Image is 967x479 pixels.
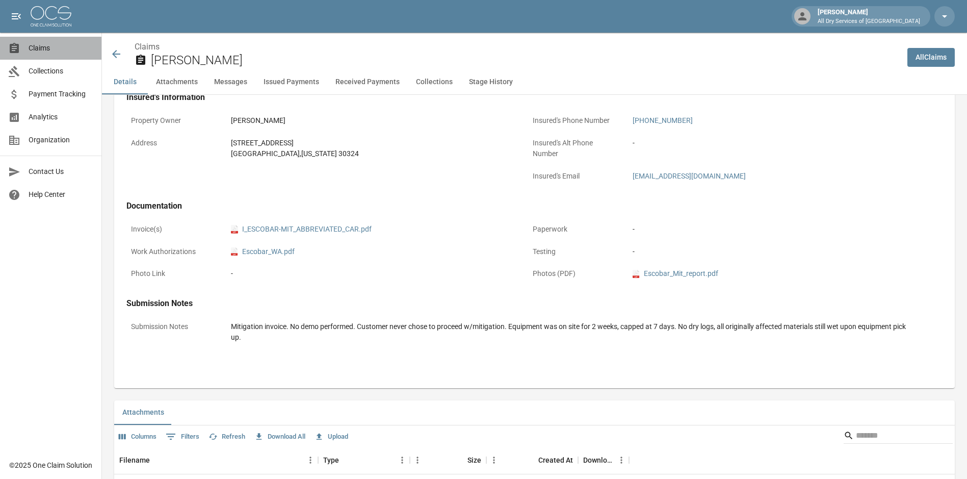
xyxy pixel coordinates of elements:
p: All Dry Services of [GEOGRAPHIC_DATA] [818,17,920,26]
div: Created At [538,446,573,474]
div: Created At [486,446,578,474]
p: Submission Notes [126,317,218,337]
a: AllClaims [907,48,955,67]
button: Attachments [114,400,172,425]
button: Messages [206,70,255,94]
div: [PERSON_NAME] [814,7,924,26]
div: Type [323,446,339,474]
span: Claims [29,43,93,54]
p: Property Owner [126,111,218,131]
p: Invoice(s) [126,219,218,239]
a: [PHONE_NUMBER] [633,116,693,124]
p: Address [126,133,218,153]
a: pdfI_ESCOBAR-MIT_ABBREVIATED_CAR.pdf [231,224,372,235]
div: Size [467,446,481,474]
button: Download All [252,429,308,445]
span: Analytics [29,112,93,122]
a: pdfEscobar_Mit_report.pdf [633,268,718,279]
button: Attachments [148,70,206,94]
span: Help Center [29,189,93,200]
button: open drawer [6,6,27,27]
button: Collections [408,70,461,94]
button: Issued Payments [255,70,327,94]
span: Contact Us [29,166,93,177]
p: Work Authorizations [126,242,218,262]
p: Photo Link [126,264,218,284]
button: Menu [303,452,318,468]
div: Filename [114,446,318,474]
div: © 2025 One Claim Solution [9,460,92,470]
p: Photos (PDF) [528,264,620,284]
p: Insured's Alt Phone Number [528,133,620,164]
div: - [633,246,913,257]
p: Paperwork [528,219,620,239]
div: Search [844,427,953,446]
button: Details [102,70,148,94]
div: Size [410,446,486,474]
h4: Insured's Information [126,92,918,103]
p: Insured's Phone Number [528,111,620,131]
a: pdfEscobar_WA.pdf [231,246,295,257]
button: Menu [395,452,410,468]
span: Payment Tracking [29,89,93,99]
nav: breadcrumb [135,41,899,53]
a: [EMAIL_ADDRESS][DOMAIN_NAME] [633,172,746,180]
div: related-list tabs [114,400,955,425]
div: Type [318,446,410,474]
button: Stage History [461,70,521,94]
span: Collections [29,66,93,77]
button: Select columns [116,429,159,445]
p: Insured's Email [528,166,620,186]
div: Mitigation invoice. No demo performed. Customer never chose to proceed w/mitigation. Equipment wa... [231,321,913,343]
button: Show filters [163,428,202,445]
button: Upload [312,429,351,445]
h2: [PERSON_NAME] [151,53,899,68]
button: Menu [410,452,425,468]
div: Download [578,446,629,474]
div: [STREET_ADDRESS] [231,138,511,148]
button: Menu [486,452,502,468]
div: - [231,268,511,279]
div: - [633,138,913,148]
button: Received Payments [327,70,408,94]
img: ocs-logo-white-transparent.png [31,6,71,27]
button: Refresh [206,429,248,445]
div: anchor tabs [102,70,967,94]
div: - [633,224,913,235]
h4: Documentation [126,201,918,211]
a: Claims [135,42,160,52]
button: Menu [614,452,629,468]
div: Download [583,446,614,474]
span: Organization [29,135,93,145]
div: [GEOGRAPHIC_DATA] , [US_STATE] 30324 [231,148,511,159]
div: Filename [119,446,150,474]
h4: Submission Notes [126,298,918,309]
p: Testing [528,242,620,262]
div: [PERSON_NAME] [231,115,511,126]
